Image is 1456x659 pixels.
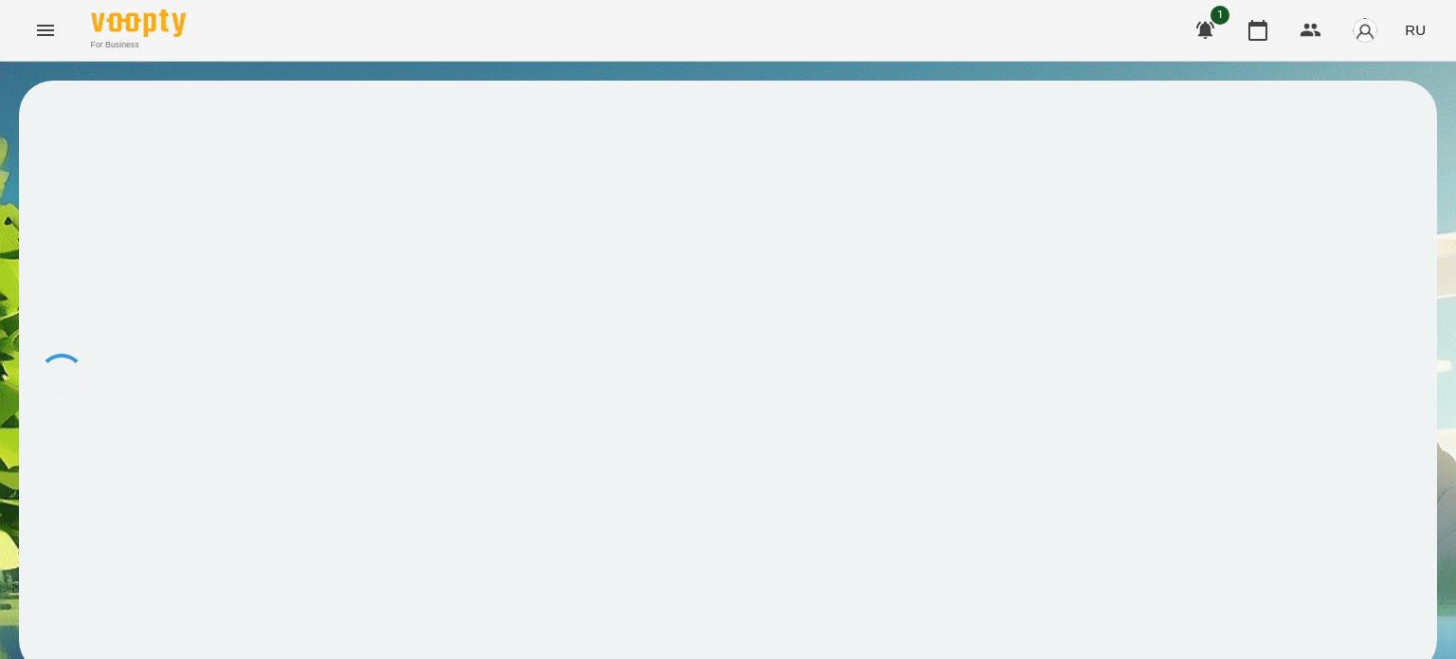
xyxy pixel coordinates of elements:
[1405,20,1426,40] span: RU
[1352,17,1378,44] img: avatar_s.png
[1210,6,1229,25] span: 1
[23,8,68,53] button: Menu
[1397,12,1433,47] button: RU
[91,39,186,51] span: For Business
[91,9,186,37] img: Voopty Logo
